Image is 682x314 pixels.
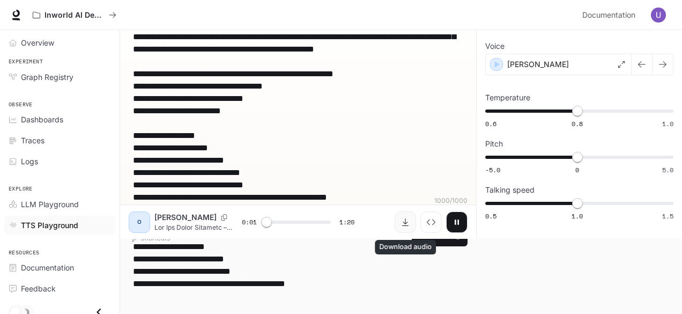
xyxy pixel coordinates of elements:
[375,240,436,254] div: Download audio
[4,33,115,52] a: Overview
[662,211,673,221] span: 1.5
[131,214,148,231] div: O
[21,135,45,146] span: Traces
[28,4,121,26] button: All workspaces
[485,42,505,50] p: Voice
[4,195,115,214] a: LLM Playground
[485,186,535,194] p: Talking speed
[578,4,643,26] a: Documentation
[395,211,416,233] button: Download audio
[485,94,530,101] p: Temperature
[648,4,669,26] button: User avatar
[4,152,115,171] a: Logs
[485,119,496,128] span: 0.6
[4,68,115,86] a: Graph Registry
[154,223,242,232] p: Lor Ips Dolor Sitametc – 368% Adip Eli, SED & DO … Eiu tem incidi utla etd Mag Aliqu enimadm veni...
[21,114,63,125] span: Dashboards
[651,8,666,23] img: User avatar
[662,165,673,174] span: 5.0
[45,11,105,20] p: Inworld AI Demos
[21,37,54,48] span: Overview
[485,140,503,148] p: Pitch
[485,211,496,221] span: 0.5
[4,216,115,235] a: TTS Playground
[582,9,635,22] span: Documentation
[21,199,79,210] span: LLM Playground
[21,71,73,83] span: Graph Registry
[575,165,579,174] span: 0
[420,211,442,233] button: Inspect
[485,165,500,174] span: -5.0
[572,119,583,128] span: 0.8
[4,131,115,150] a: Traces
[154,212,217,223] p: [PERSON_NAME]
[21,220,78,231] span: TTS Playground
[339,217,354,228] span: 1:20
[217,214,232,221] button: Copy Voice ID
[4,110,115,129] a: Dashboards
[21,156,38,167] span: Logs
[507,59,569,70] p: [PERSON_NAME]
[662,119,673,128] span: 1.0
[572,211,583,221] span: 1.0
[242,217,257,228] span: 0:01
